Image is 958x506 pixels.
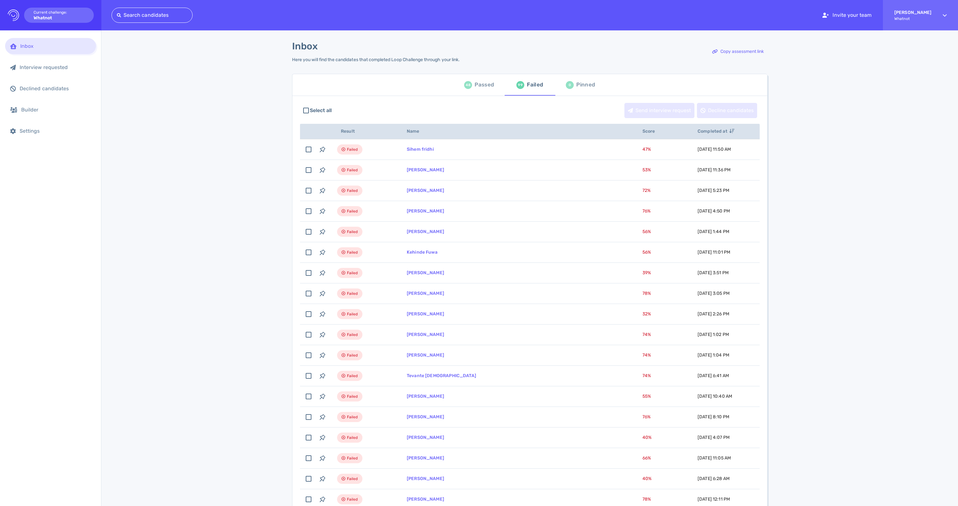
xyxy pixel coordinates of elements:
span: Completed at [698,129,734,134]
span: Failed [347,434,358,441]
div: 99 [516,81,524,89]
a: [PERSON_NAME] [407,332,444,337]
span: [DATE] 11:05 AM [698,455,731,461]
div: Copy assessment link [709,44,767,59]
span: Failed [347,166,358,174]
div: Here you will find the candidates that completed Loop Challenge through your link. [292,57,460,62]
span: Failed [347,331,358,338]
span: Failed [347,187,358,194]
a: [PERSON_NAME] [407,414,444,420]
a: [PERSON_NAME] [407,394,444,399]
span: [DATE] 11:36 PM [698,167,731,173]
span: [DATE] 5:23 PM [698,188,729,193]
a: Tevante [DEMOGRAPHIC_DATA] [407,373,476,378]
div: Builder [21,107,91,113]
a: [PERSON_NAME] [407,270,444,275]
a: [PERSON_NAME] [407,208,444,214]
span: 74 % [642,352,651,358]
strong: [PERSON_NAME] [894,10,931,15]
span: Failed [347,249,358,256]
button: Send interview request [624,103,694,118]
button: Copy assessment link [709,44,767,59]
div: Settings [20,128,91,134]
span: [DATE] 8:10 PM [698,414,729,420]
span: Failed [347,146,358,153]
span: [DATE] 1:44 PM [698,229,729,234]
div: Inbox [20,43,91,49]
a: [PERSON_NAME] [407,229,444,234]
a: [PERSON_NAME] [407,455,444,461]
span: Failed [347,413,358,421]
div: 48 [464,81,472,89]
span: Failed [347,290,358,297]
span: [DATE] 6:41 AM [698,373,729,378]
a: Kehinde Fuwa [407,250,437,255]
span: Failed [347,393,358,400]
a: [PERSON_NAME] [407,435,444,440]
span: Failed [347,207,358,215]
span: [DATE] 12:11 PM [698,497,730,502]
span: 78 % [642,291,651,296]
span: 66 % [642,455,651,461]
a: [PERSON_NAME] [407,311,444,317]
h1: Inbox [292,41,318,52]
span: 72 % [642,188,651,193]
div: Pinned [576,80,595,90]
span: 47 % [642,147,651,152]
span: Failed [347,372,358,380]
span: [DATE] 1:02 PM [698,332,729,337]
a: [PERSON_NAME] [407,476,444,481]
span: [DATE] 11:50 AM [698,147,731,152]
span: 78 % [642,497,651,502]
span: 56 % [642,250,651,255]
div: Send interview request [625,103,694,118]
span: Failed [347,310,358,318]
div: Failed [527,80,543,90]
span: [DATE] 2:26 PM [698,311,729,317]
div: 0 [566,81,574,89]
span: [DATE] 4:50 PM [698,208,730,214]
span: Name [407,129,426,134]
a: [PERSON_NAME] [407,188,444,193]
span: Whatnot [894,16,931,21]
span: [DATE] 11:01 PM [698,250,730,255]
div: Decline candidates [697,103,757,118]
a: [PERSON_NAME] [407,291,444,296]
a: Sihem fridhi [407,147,434,152]
a: [PERSON_NAME] [407,167,444,173]
span: Failed [347,496,358,503]
a: [PERSON_NAME] [407,352,444,358]
span: [DATE] 3:51 PM [698,270,729,275]
div: Interview requested [20,64,91,70]
span: Failed [347,475,358,483]
span: Failed [347,454,358,462]
span: [DATE] 6:28 AM [698,476,730,481]
span: 40 % [642,476,652,481]
span: 32 % [642,311,651,317]
span: [DATE] 1:04 PM [698,352,729,358]
span: Failed [347,351,358,359]
span: 39 % [642,270,651,275]
span: 40 % [642,435,652,440]
th: Result [329,124,399,139]
span: [DATE] 3:05 PM [698,291,730,296]
span: Select all [310,107,332,114]
span: 74 % [642,332,651,337]
span: [DATE] 4:07 PM [698,435,730,440]
button: Decline candidates [697,103,757,118]
span: 55 % [642,394,651,399]
span: Failed [347,228,358,236]
span: 74 % [642,373,651,378]
span: Failed [347,269,358,277]
div: Passed [475,80,494,90]
span: [DATE] 10:40 AM [698,394,732,399]
span: 76 % [642,208,651,214]
span: Score [642,129,662,134]
span: 56 % [642,229,651,234]
div: Declined candidates [20,85,91,92]
span: 53 % [642,167,651,173]
span: 76 % [642,414,651,420]
a: [PERSON_NAME] [407,497,444,502]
